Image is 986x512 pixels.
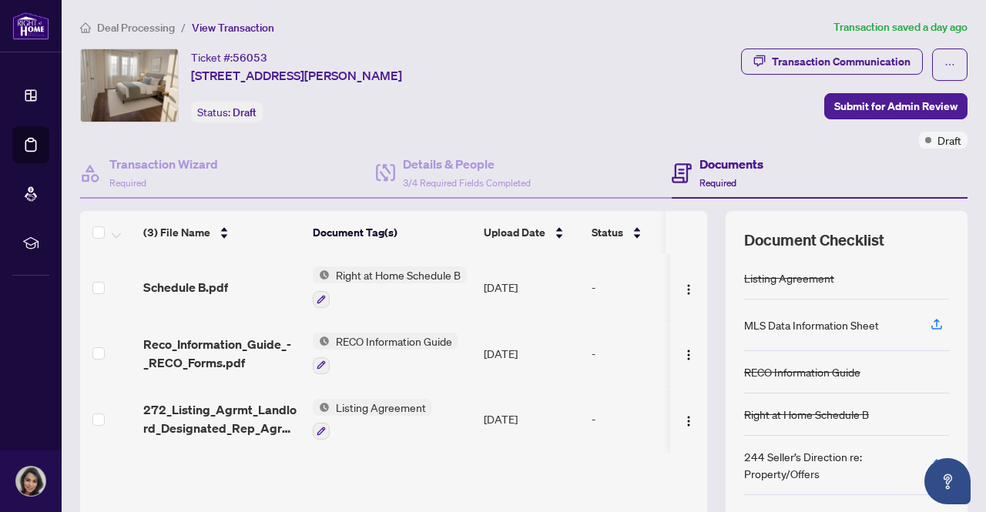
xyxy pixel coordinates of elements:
[313,399,432,440] button: Status IconListing Agreement
[744,448,912,482] div: 244 Seller’s Direction re: Property/Offers
[192,21,274,35] span: View Transaction
[403,177,531,189] span: 3/4 Required Fields Completed
[12,12,49,40] img: logo
[484,224,545,241] span: Upload Date
[330,399,432,416] span: Listing Agreement
[233,105,257,119] span: Draft
[81,49,178,122] img: IMG-X12435422_1.jpg
[741,49,923,75] button: Transaction Communication
[834,94,957,119] span: Submit for Admin Review
[478,254,585,320] td: [DATE]
[313,266,330,283] img: Status Icon
[676,407,701,431] button: Logo
[191,66,402,85] span: [STREET_ADDRESS][PERSON_NAME]
[143,335,300,372] span: Reco_Information_Guide_-_RECO_Forms.pdf
[330,266,467,283] span: Right at Home Schedule B
[592,410,710,427] div: -
[137,211,307,254] th: (3) File Name
[109,155,218,173] h4: Transaction Wizard
[478,211,585,254] th: Upload Date
[676,275,701,300] button: Logo
[592,345,710,362] div: -
[307,211,478,254] th: Document Tag(s)
[233,51,267,65] span: 56053
[181,18,186,36] li: /
[682,349,695,361] img: Logo
[924,458,971,504] button: Open asap
[330,333,458,350] span: RECO Information Guide
[143,400,300,437] span: 272_Listing_Agrmt_Landlord_Designated_Rep_Agrmt_Auth_to_Offer_for_Lease_-_PropTx-[PERSON_NAME].pdf
[109,177,146,189] span: Required
[592,279,710,296] div: -
[191,49,267,66] div: Ticket #:
[97,21,175,35] span: Deal Processing
[143,278,228,296] span: Schedule B.pdf
[699,177,736,189] span: Required
[833,18,968,36] article: Transaction saved a day ago
[592,224,623,241] span: Status
[403,155,531,173] h4: Details & People
[744,269,834,286] div: Listing Agreement
[80,22,91,33] span: home
[682,415,695,427] img: Logo
[824,93,968,119] button: Submit for Admin Review
[313,333,330,350] img: Status Icon
[744,363,860,380] div: RECO Information Guide
[744,406,869,423] div: Right at Home Schedule B
[478,387,585,453] td: [DATE]
[744,229,884,251] span: Document Checklist
[944,59,955,70] span: ellipsis
[585,211,716,254] th: Status
[313,399,330,416] img: Status Icon
[772,49,911,74] div: Transaction Communication
[16,467,45,496] img: Profile Icon
[744,316,879,333] div: MLS Data Information Sheet
[676,341,701,366] button: Logo
[313,333,458,374] button: Status IconRECO Information Guide
[699,155,763,173] h4: Documents
[937,132,961,149] span: Draft
[682,283,695,296] img: Logo
[143,224,210,241] span: (3) File Name
[313,266,467,308] button: Status IconRight at Home Schedule B
[478,320,585,387] td: [DATE]
[191,102,263,122] div: Status:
